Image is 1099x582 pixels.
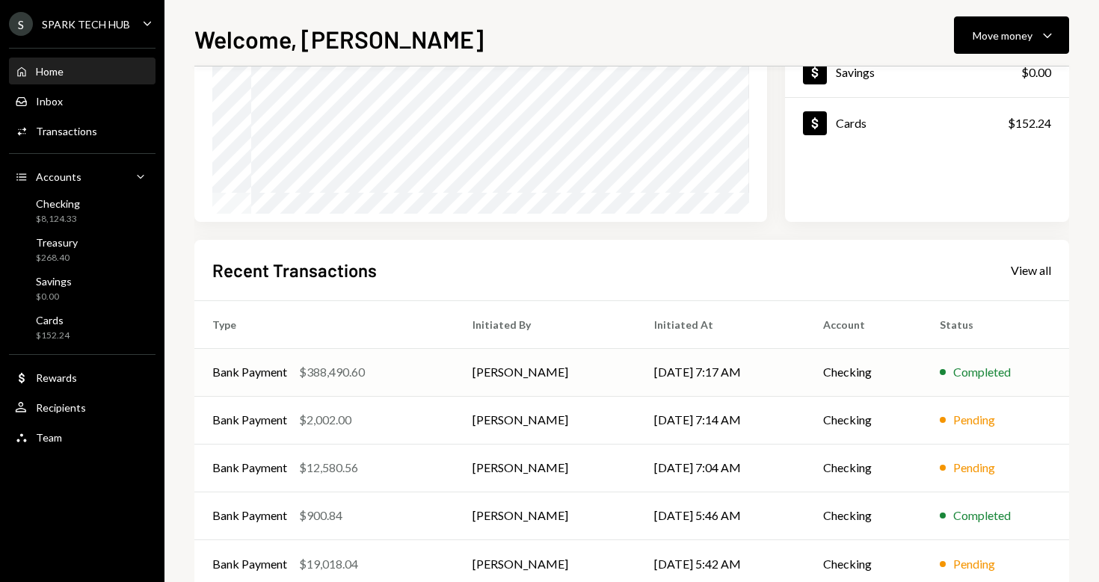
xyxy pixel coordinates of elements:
[299,459,358,477] div: $12,580.56
[9,117,156,144] a: Transactions
[455,396,636,444] td: [PERSON_NAME]
[212,363,287,381] div: Bank Payment
[212,411,287,429] div: Bank Payment
[36,329,70,342] div: $152.24
[36,65,64,78] div: Home
[212,555,287,573] div: Bank Payment
[42,18,130,31] div: SPARK TECH HUB
[455,300,636,348] th: Initiated By
[953,555,995,573] div: Pending
[299,555,358,573] div: $19,018.04
[36,125,97,137] div: Transactions
[805,348,922,396] td: Checking
[1011,261,1051,278] a: View all
[9,424,156,451] a: Team
[36,213,80,226] div: $8,124.33
[194,300,455,348] th: Type
[9,364,156,391] a: Rewards
[455,444,636,492] td: [PERSON_NAME]
[953,507,1011,524] div: Completed
[36,371,77,384] div: Rewards
[212,459,287,477] div: Bank Payment
[785,47,1069,97] a: Savings$0.00
[805,492,922,539] td: Checking
[9,193,156,229] a: Checking$8,124.33
[212,258,377,282] h2: Recent Transactions
[805,300,922,348] th: Account
[9,232,156,267] a: Treasury$268.40
[922,300,1069,348] th: Status
[1011,263,1051,278] div: View all
[9,163,156,190] a: Accounts
[636,348,805,396] td: [DATE] 7:17 AM
[836,65,875,79] div: Savings
[785,98,1069,148] a: Cards$152.24
[36,95,63,108] div: Inbox
[9,270,156,306] a: Savings$0.00
[36,236,78,249] div: Treasury
[1008,114,1051,132] div: $152.24
[954,16,1069,54] button: Move money
[36,291,72,303] div: $0.00
[299,507,342,524] div: $900.84
[636,444,805,492] td: [DATE] 7:04 AM
[953,411,995,429] div: Pending
[636,300,805,348] th: Initiated At
[36,431,62,444] div: Team
[636,396,805,444] td: [DATE] 7:14 AM
[36,252,78,264] div: $268.40
[636,492,805,539] td: [DATE] 5:46 AM
[9,309,156,345] a: Cards$152.24
[953,363,1011,381] div: Completed
[194,24,484,54] h1: Welcome, [PERSON_NAME]
[36,401,86,414] div: Recipients
[836,116,866,130] div: Cards
[805,444,922,492] td: Checking
[299,363,365,381] div: $388,490.60
[36,275,72,288] div: Savings
[212,507,287,524] div: Bank Payment
[299,411,351,429] div: $2,002.00
[36,197,80,210] div: Checking
[805,396,922,444] td: Checking
[455,492,636,539] td: [PERSON_NAME]
[36,314,70,326] div: Cards
[9,394,156,421] a: Recipients
[455,348,636,396] td: [PERSON_NAME]
[9,12,33,36] div: S
[973,28,1032,43] div: Move money
[1021,64,1051,81] div: $0.00
[9,87,156,114] a: Inbox
[9,58,156,84] a: Home
[36,170,81,183] div: Accounts
[953,459,995,477] div: Pending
